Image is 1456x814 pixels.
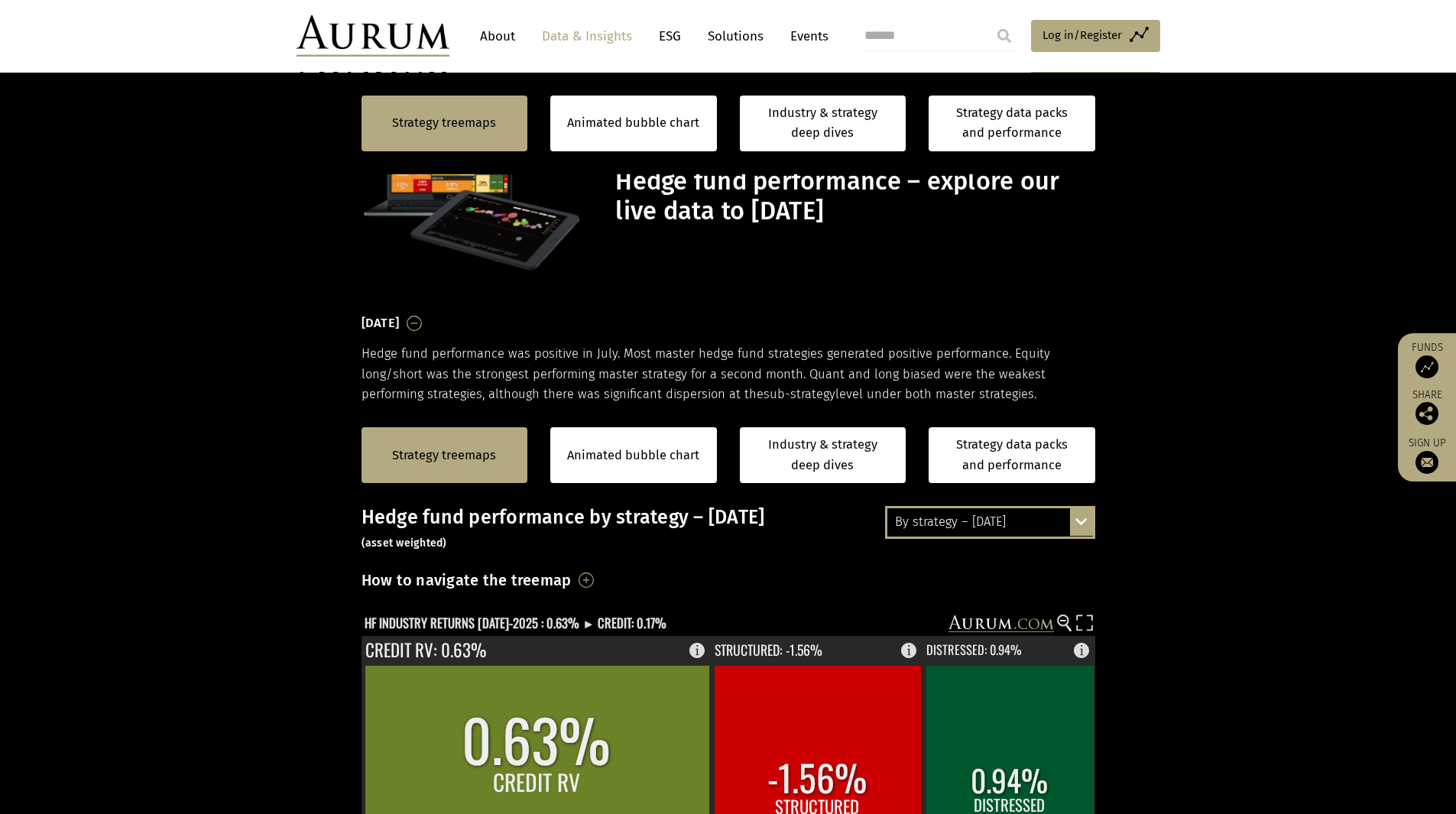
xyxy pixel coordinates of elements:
img: Share this post [1415,402,1438,425]
span: Log in/Register [1043,26,1122,44]
a: Animated bubble chart [567,446,699,465]
img: Aurum [297,15,449,57]
a: Strategy treemaps [392,446,496,465]
a: Funds [1406,341,1448,378]
p: Hedge fund performance was positive in July. Most master hedge fund strategies generated positive... [362,344,1095,404]
a: Sign up [1406,436,1448,474]
a: Industry & strategy deep dives [740,96,906,151]
a: Strategy treemaps [392,113,496,133]
a: Events [783,22,829,50]
a: Industry & strategy deep dives [740,427,906,483]
a: Data & Insights [534,22,640,50]
span: sub-strategy [764,387,835,401]
h3: Hedge fund performance by strategy – [DATE] [362,506,1095,552]
div: Share [1406,390,1448,425]
h1: Hedge fund performance – explore our live data to [DATE] [615,167,1091,226]
h3: [DATE] [362,312,400,335]
img: Access Funds [1415,355,1438,378]
small: (asset weighted) [362,537,447,550]
a: Solutions [700,22,771,50]
a: ESG [651,22,689,50]
a: Log in/Register [1031,20,1160,52]
a: Strategy data packs and performance [929,427,1095,483]
a: About [472,22,523,50]
a: Strategy data packs and performance [929,96,1095,151]
img: Sign up to our newsletter [1415,451,1438,474]
h3: How to navigate the treemap [362,567,572,593]
div: By strategy – [DATE] [887,508,1093,536]
a: Animated bubble chart [567,113,699,133]
input: Submit [989,21,1020,51]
